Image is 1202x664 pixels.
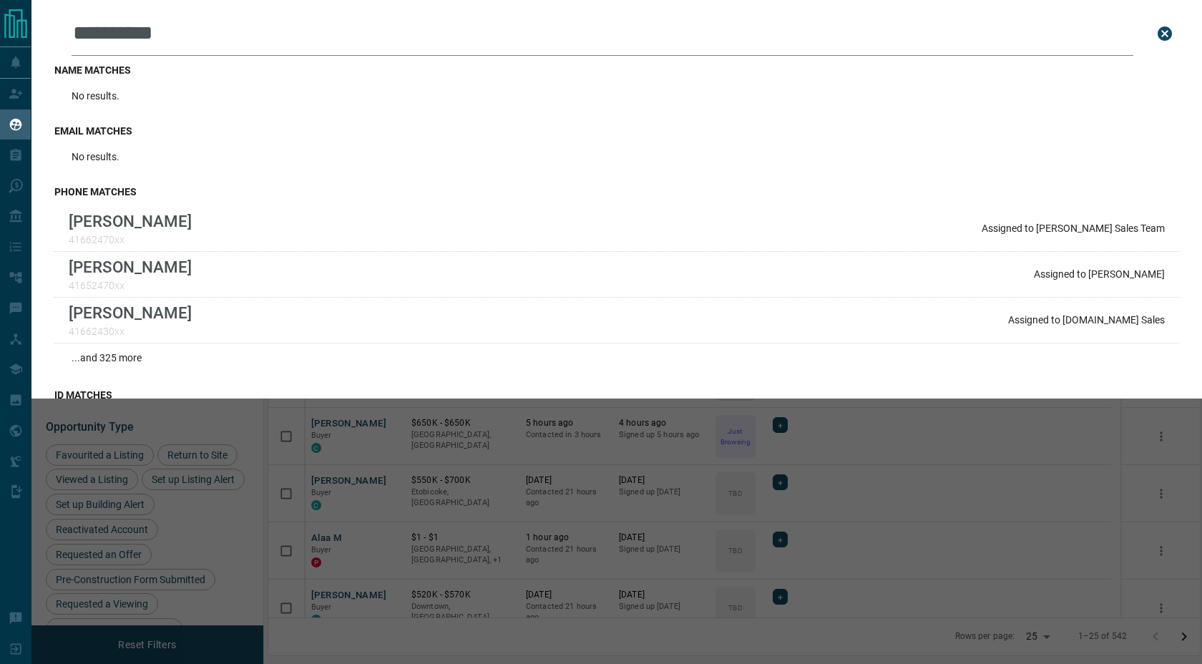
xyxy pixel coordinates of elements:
p: Assigned to [DOMAIN_NAME] Sales [1008,314,1165,326]
p: 41662470xx [69,234,192,245]
p: 41662430xx [69,326,192,337]
p: No results. [72,151,119,162]
div: ...and 325 more [54,343,1179,372]
h3: id matches [54,389,1179,401]
p: Assigned to [PERSON_NAME] Sales Team [982,223,1165,234]
p: [PERSON_NAME] [69,212,192,230]
p: Assigned to [PERSON_NAME] [1034,268,1165,280]
button: close search bar [1150,19,1179,48]
h3: name matches [54,64,1179,76]
h3: phone matches [54,186,1179,197]
p: [PERSON_NAME] [69,303,192,322]
p: No results. [72,90,119,102]
p: [PERSON_NAME] [69,258,192,276]
h3: email matches [54,125,1179,137]
p: 41652470xx [69,280,192,291]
